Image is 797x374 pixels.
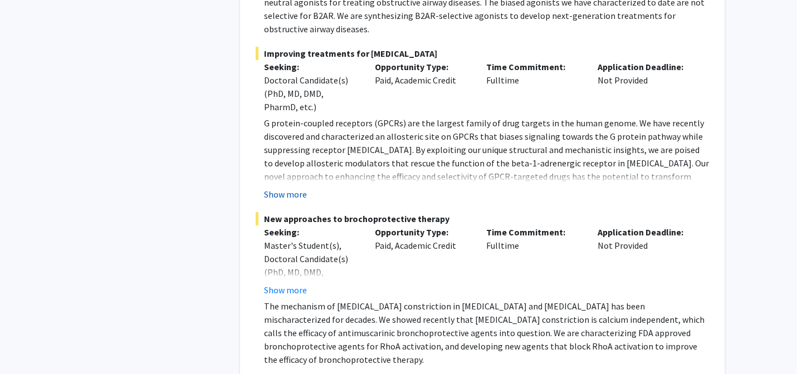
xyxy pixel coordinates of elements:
[264,60,359,73] p: Seeking:
[478,60,589,114] div: Fulltime
[366,60,478,114] div: Paid, Academic Credit
[589,225,701,297] div: Not Provided
[598,225,692,239] p: Application Deadline:
[366,225,478,297] div: Paid, Academic Credit
[598,60,692,73] p: Application Deadline:
[375,225,470,239] p: Opportunity Type:
[486,60,581,73] p: Time Commitment:
[264,225,359,239] p: Seeking:
[264,73,359,114] div: Doctoral Candidate(s) (PhD, MD, DMD, PharmD, etc.)
[478,225,589,297] div: Fulltime
[375,60,470,73] p: Opportunity Type:
[256,47,709,60] span: Improving treatments for [MEDICAL_DATA]
[264,116,709,196] p: G protein-coupled receptors (GPCRs) are the largest family of drug targets in the human genome. W...
[264,188,307,201] button: Show more
[8,324,47,366] iframe: Chat
[256,212,709,225] span: New approaches to brochoprotective therapy
[264,299,709,366] p: The mechanism of [MEDICAL_DATA] constriction in [MEDICAL_DATA] and [MEDICAL_DATA] has been mischa...
[264,283,307,297] button: Show more
[264,239,359,292] div: Master's Student(s), Doctoral Candidate(s) (PhD, MD, DMD, PharmD, etc.)
[589,60,701,114] div: Not Provided
[486,225,581,239] p: Time Commitment:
